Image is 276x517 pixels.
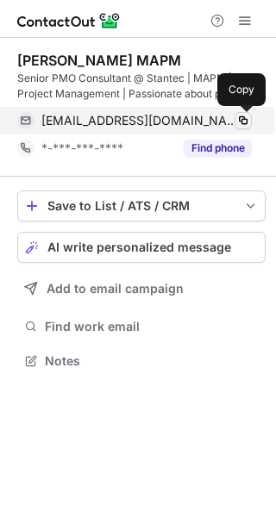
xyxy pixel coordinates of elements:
[45,353,259,369] span: Notes
[17,10,121,31] img: ContactOut v5.3.10
[17,190,266,221] button: save-profile-one-click
[17,71,266,102] div: Senior PMO Consultant @ Stantec | MAPM | BSc Project Management | Passionate about projects that ...
[17,349,266,373] button: Notes
[17,315,266,339] button: Find work email
[41,113,239,128] span: [EMAIL_ADDRESS][DOMAIN_NAME]
[184,140,252,157] button: Reveal Button
[45,319,259,334] span: Find work email
[17,273,266,304] button: Add to email campaign
[47,240,231,254] span: AI write personalized message
[17,52,181,69] div: [PERSON_NAME] MAPM
[47,282,184,296] span: Add to email campaign
[17,232,266,263] button: AI write personalized message
[47,199,235,213] div: Save to List / ATS / CRM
